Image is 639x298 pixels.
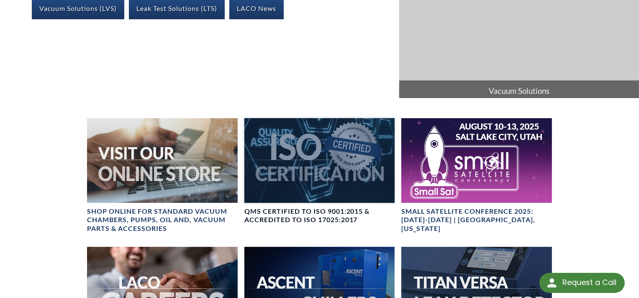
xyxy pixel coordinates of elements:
[545,276,559,290] img: round button
[244,207,395,225] h4: QMS CERTIFIED to ISO 9001:2015 & Accredited to ISO 17025:2017
[399,80,639,101] span: Vacuum Solutions
[244,118,395,225] a: ISO Certification headerQMS CERTIFIED to ISO 9001:2015 & Accredited to ISO 17025:2017
[539,273,625,293] div: Request a Call
[87,207,238,233] h4: SHOP ONLINE FOR STANDARD VACUUM CHAMBERS, PUMPS, OIL AND, VACUUM PARTS & ACCESSORIES
[87,118,238,233] a: Visit Our Online Store headerSHOP ONLINE FOR STANDARD VACUUM CHAMBERS, PUMPS, OIL AND, VACUUM PAR...
[401,118,552,233] a: Small Satellite Conference 2025: August 10-13 | Salt Lake City, UtahSmall Satellite Conference 20...
[562,273,616,292] div: Request a Call
[401,207,552,233] h4: Small Satellite Conference 2025: [DATE]-[DATE] | [GEOGRAPHIC_DATA], [US_STATE]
